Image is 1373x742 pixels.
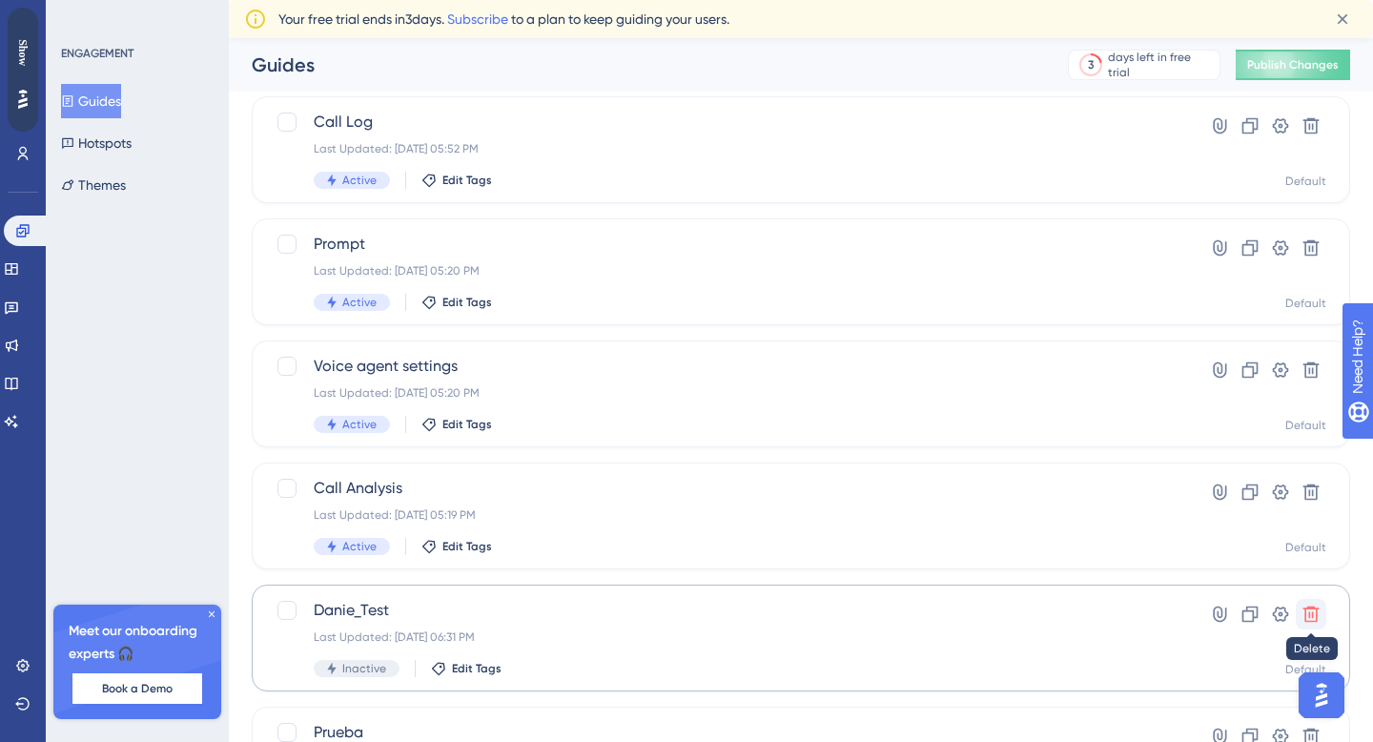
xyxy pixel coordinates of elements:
button: Edit Tags [431,661,502,676]
div: Default [1285,418,1326,433]
span: Publish Changes [1247,57,1339,72]
div: 3 [1088,57,1094,72]
span: Need Help? [45,5,119,28]
div: Last Updated: [DATE] 05:20 PM [314,263,1136,278]
button: Publish Changes [1236,50,1350,80]
span: Edit Tags [442,295,492,310]
button: Edit Tags [421,173,492,188]
div: 6 [27,468,46,487]
span: Edit Tags [452,661,502,676]
div: 8 [27,560,46,579]
div: [PERSON_NAME] [53,516,317,531]
button: Guides [61,84,121,118]
span: Filter [19,187,46,202]
div: 9 [27,606,46,625]
div: Experimento 1 [53,699,317,714]
div: Default [1285,174,1326,189]
div: Prompt [53,287,317,302]
div: 2 [27,285,46,304]
span: Your free trial ends in 3 days. to a plan to keep guiding your users. [278,8,729,31]
div: 7 [27,514,46,533]
button: Guide [232,80,320,111]
div: days left in free trial [1108,50,1214,80]
button: Filter [19,179,46,210]
span: Edit Tags [442,173,492,188]
div: 11 [27,697,46,716]
div: Last Updated: [DATE] 05:19 PM [314,507,1136,523]
button: Themes [61,168,126,202]
span: Edit Tags [442,417,492,432]
span: Active [342,295,377,310]
div: ENGAGEMENT [61,46,133,61]
iframe: UserGuiding AI Assistant Launcher [1293,667,1350,724]
div: prueba 2 [53,653,317,669]
span: Prompt [314,233,1136,256]
span: Active [342,539,377,554]
span: Inactive [342,661,386,676]
button: Edit Tags [421,539,492,554]
div: Prueba [53,470,317,485]
span: Voice agent settings [314,355,1136,378]
button: Book a Demo [72,673,202,704]
div: 5 [27,423,46,442]
span: Book a Demo [102,681,173,696]
button: Hotspots [61,126,132,160]
div: Experimento 1-1 [53,608,317,623]
div: Call Log [53,241,317,257]
input: Search for a guide [58,142,304,155]
span: Meet our onboarding experts 🎧 [69,620,206,666]
div: Default [1285,540,1326,555]
span: Guide [272,88,301,103]
button: Guides [19,82,76,109]
span: Edit Tags [442,539,492,554]
span: Active [342,417,377,432]
div: 4 [27,377,46,396]
div: Last Updated: [DATE] 06:31 PM [314,629,1136,645]
div: 3 [27,331,46,350]
button: Edit Tags [421,295,492,310]
div: Last Updated: [DATE] 05:52 PM [314,141,1136,156]
div: 10 [27,651,46,670]
button: Hotspots [95,82,168,109]
div: Experiment Dapta [53,562,317,577]
button: Edit Tags [421,417,492,432]
div: Default [1285,296,1326,311]
div: 1 [27,239,46,258]
div: Call Analysis [53,379,317,394]
span: Danie_Test [314,599,1136,622]
div: Last Updated: [DATE] 05:20 PM [314,385,1136,401]
div: Guides [252,52,1020,78]
a: Subscribe [447,11,508,27]
div: Voice agent settings [53,333,317,348]
span: Active [342,173,377,188]
span: Call Analysis [314,477,1136,500]
div: Default [1285,662,1326,677]
div: Danie_Test [53,424,317,440]
span: Call Log [314,111,1136,134]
